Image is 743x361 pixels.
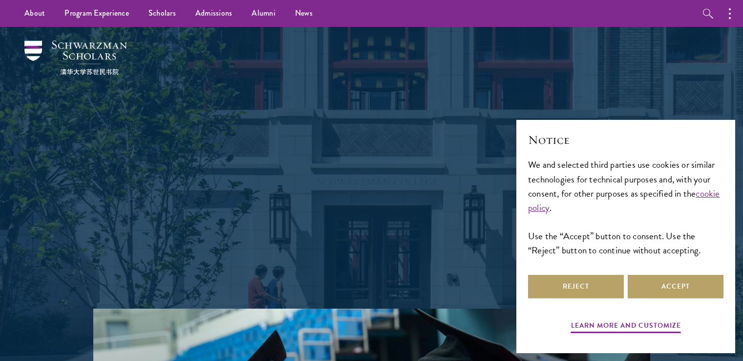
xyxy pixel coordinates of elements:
button: Reject [528,275,624,298]
div: We and selected third parties use cookies or similar technologies for technical purposes and, wit... [528,158,723,257]
button: Learn more and customize [571,319,681,335]
button: Accept [628,275,723,298]
h2: Notice [528,132,723,148]
a: cookie policy [528,186,720,215]
img: Schwarzman Scholars [24,41,127,75]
